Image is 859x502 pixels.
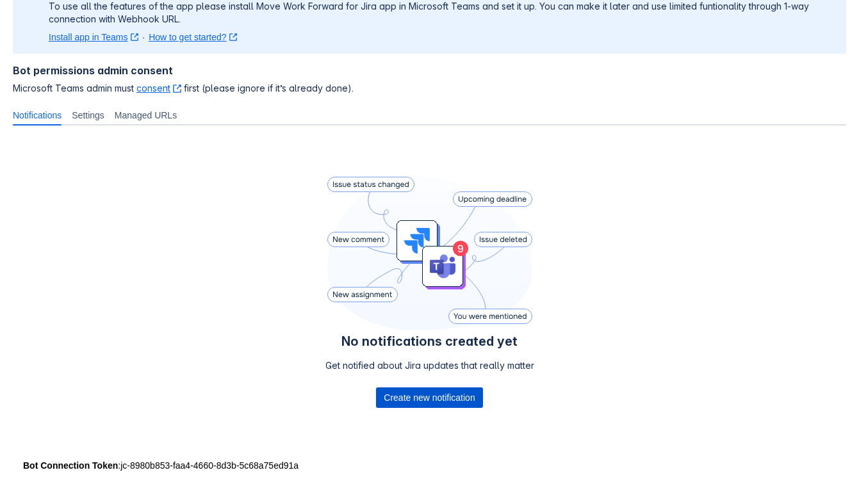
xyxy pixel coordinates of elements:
[149,31,237,44] a: How to get started?
[23,459,836,472] div: : jc-8980b853-faa4-4660-8d3b-5c68a75ed91a
[325,359,534,372] p: Get notified about Jira updates that really matter
[13,109,61,122] span: Notifications
[49,31,138,44] a: Install app in Teams
[23,460,118,471] strong: Bot Connection Token
[325,334,534,349] h4: No notifications created yet
[136,83,181,93] a: consent
[13,64,846,77] h4: Bot permissions admin consent
[115,109,177,122] span: Managed URLs
[376,387,482,408] button: Create new notification
[384,387,475,408] span: Create new notification
[72,109,104,122] span: Settings
[376,387,482,408] div: Button group
[13,82,846,95] span: Microsoft Teams admin must first (please ignore if it’s already done).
